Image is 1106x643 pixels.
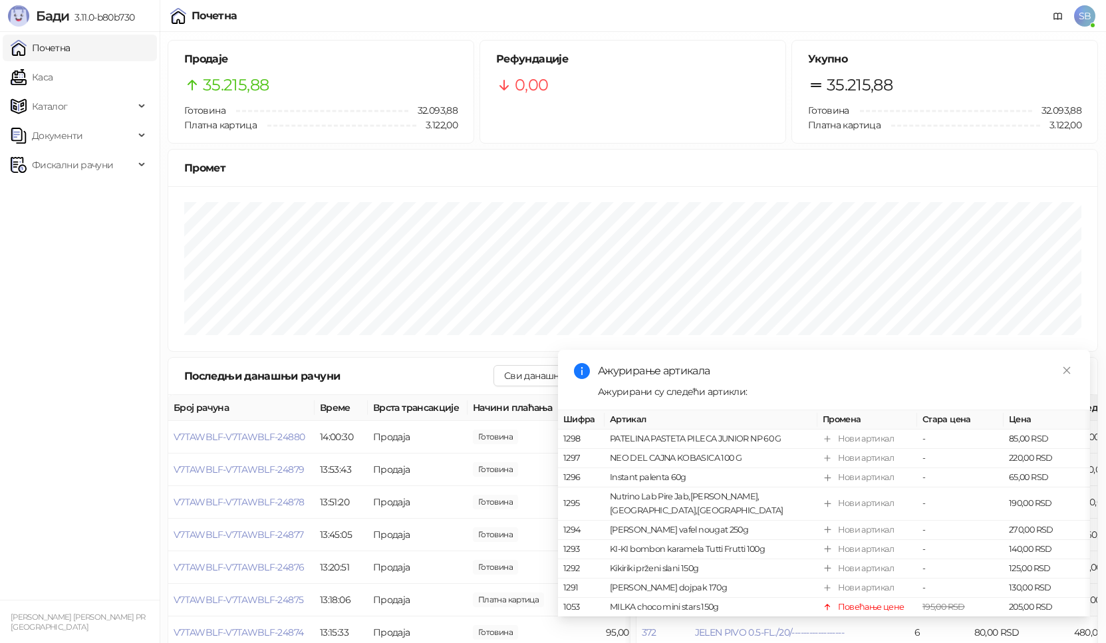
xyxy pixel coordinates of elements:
[605,559,817,579] td: Kikiriki prženi slani 150g
[174,496,304,508] button: V7TAWBLF-V7TAWBLF-24878
[642,626,656,638] button: 372
[838,523,894,536] div: Нови артикал
[838,562,894,575] div: Нови артикал
[174,463,304,475] button: V7TAWBLF-V7TAWBLF-24879
[1004,468,1090,487] td: 65,00 RSD
[838,600,904,614] div: Повећање цене
[174,561,304,573] button: V7TAWBLF-V7TAWBLF-24876
[1040,118,1081,132] span: 3.122,00
[605,540,817,559] td: KI-KI bombon karamela Tutti Frutti 100g
[315,519,368,551] td: 13:45:05
[496,51,769,67] h5: Рефундације
[36,8,69,24] span: Бади
[605,579,817,598] td: [PERSON_NAME] dojpak 170g
[192,11,237,21] div: Почетна
[11,612,146,632] small: [PERSON_NAME] [PERSON_NAME] PR [GEOGRAPHIC_DATA]
[473,462,518,477] span: 975,00
[315,395,368,421] th: Време
[32,93,68,120] span: Каталог
[174,626,303,638] button: V7TAWBLF-V7TAWBLF-24874
[922,602,965,612] span: 195,00 RSD
[838,471,894,484] div: Нови артикал
[174,594,303,606] button: V7TAWBLF-V7TAWBLF-24875
[32,152,113,178] span: Фискални рачуни
[808,51,1081,67] h5: Укупно
[598,363,1074,379] div: Ажурирање артикала
[368,584,468,616] td: Продаја
[917,520,1004,539] td: -
[917,540,1004,559] td: -
[184,51,458,67] h5: Продаје
[473,495,518,509] span: 390,00
[315,486,368,519] td: 13:51:20
[315,551,368,584] td: 13:20:51
[1004,559,1090,579] td: 125,00 RSD
[558,430,605,449] td: 1298
[184,368,493,384] div: Последњи данашњи рачуни
[1004,449,1090,468] td: 220,00 RSD
[11,35,70,61] a: Почетна
[917,487,1004,520] td: -
[558,559,605,579] td: 1292
[574,363,590,379] span: info-circle
[827,72,893,98] span: 35.215,88
[1059,363,1074,378] a: Close
[368,421,468,453] td: Продаја
[473,527,518,542] span: 3.800,00
[315,421,368,453] td: 14:00:30
[605,487,817,520] td: Nutrino Lab Pire Jab,[PERSON_NAME],[GEOGRAPHIC_DATA],[GEOGRAPHIC_DATA]
[174,529,303,541] button: V7TAWBLF-V7TAWBLF-24877
[8,5,29,27] img: Logo
[558,598,605,617] td: 1053
[558,540,605,559] td: 1293
[468,395,601,421] th: Начини плаћања
[473,560,518,575] span: 1.633,00
[203,72,269,98] span: 35.215,88
[1004,579,1090,598] td: 130,00 RSD
[315,584,368,616] td: 13:18:06
[558,468,605,487] td: 1296
[838,497,894,510] div: Нови артикал
[917,410,1004,430] th: Стара цена
[558,520,605,539] td: 1294
[917,468,1004,487] td: -
[11,64,53,90] a: Каса
[69,11,134,23] span: 3.11.0-b80b730
[558,487,605,520] td: 1295
[168,395,315,421] th: Број рачуна
[184,104,225,116] span: Готовина
[416,118,458,132] span: 3.122,00
[32,122,82,149] span: Документи
[1062,366,1071,375] span: close
[695,626,844,638] button: JELEN PIVO 0.5-FL./20/------------------
[558,410,605,430] th: Шифра
[473,625,518,640] span: 95,00
[174,431,305,443] button: V7TAWBLF-V7TAWBLF-24880
[1004,430,1090,449] td: 85,00 RSD
[917,559,1004,579] td: -
[368,453,468,486] td: Продаја
[184,160,1081,176] div: Промет
[473,592,544,607] span: 445,00
[368,395,468,421] th: Врста трансакције
[184,119,257,131] span: Платна картица
[605,598,817,617] td: MILKA choco mini stars 150g
[368,551,468,584] td: Продаја
[605,410,817,430] th: Артикал
[917,449,1004,468] td: -
[605,430,817,449] td: PATELINA PASTETA PILECA JUNIOR NP 60 G
[315,453,368,486] td: 13:53:43
[368,486,468,519] td: Продаја
[1047,5,1069,27] a: Документација
[1004,598,1090,617] td: 205,00 RSD
[838,432,894,446] div: Нови артикал
[917,579,1004,598] td: -
[605,520,817,539] td: [PERSON_NAME] vafel nougat 250g
[605,449,817,468] td: NEO DEL CAJNA KOBASICA 100 G
[368,519,468,551] td: Продаја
